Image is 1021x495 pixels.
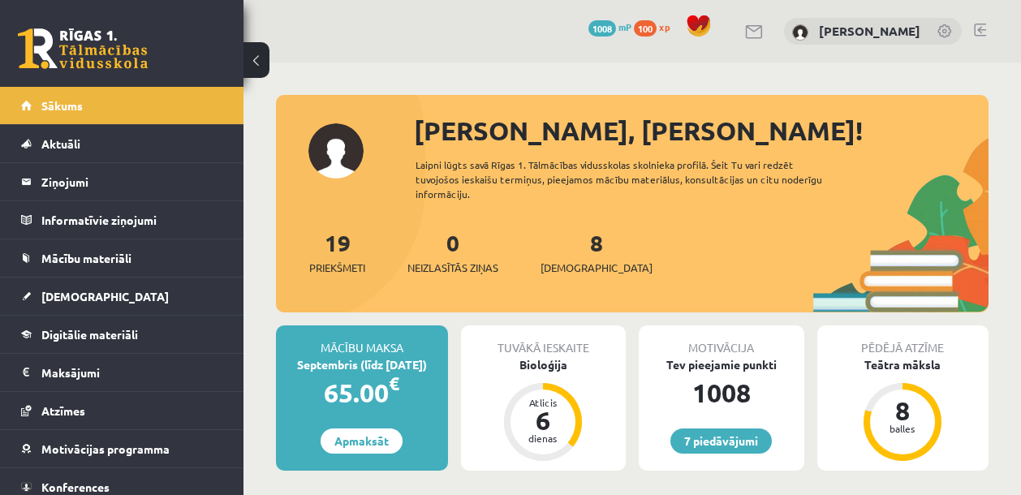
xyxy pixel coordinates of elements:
[41,136,80,151] span: Aktuāli
[588,20,631,33] a: 1008 mP
[461,325,627,356] div: Tuvākā ieskaite
[41,98,83,113] span: Sākums
[41,327,138,342] span: Digitālie materiāli
[389,372,399,395] span: €
[276,325,448,356] div: Mācību maksa
[41,163,223,200] legend: Ziņojumi
[618,20,631,33] span: mP
[541,260,653,276] span: [DEMOGRAPHIC_DATA]
[519,398,567,407] div: Atlicis
[639,356,804,373] div: Tev pieejamie punkti
[670,428,772,454] a: 7 piedāvājumi
[18,28,148,69] a: Rīgas 1. Tālmācības vidusskola
[634,20,657,37] span: 100
[21,430,223,467] a: Motivācijas programma
[878,398,927,424] div: 8
[309,260,365,276] span: Priekšmeti
[41,354,223,391] legend: Maksājumi
[792,24,808,41] img: Jana Sarkaniča
[416,157,843,201] div: Laipni lūgts savā Rīgas 1. Tālmācības vidusskolas skolnieka profilā. Šeit Tu vari redzēt tuvojošo...
[414,111,989,150] div: [PERSON_NAME], [PERSON_NAME]!
[41,201,223,239] legend: Informatīvie ziņojumi
[21,278,223,315] a: [DEMOGRAPHIC_DATA]
[21,354,223,391] a: Maksājumi
[639,325,804,356] div: Motivācija
[541,228,653,276] a: 8[DEMOGRAPHIC_DATA]
[461,356,627,373] div: Bioloģija
[407,228,498,276] a: 0Neizlasītās ziņas
[519,433,567,443] div: dienas
[276,373,448,412] div: 65.00
[634,20,678,33] a: 100 xp
[41,441,170,456] span: Motivācijas programma
[276,356,448,373] div: Septembris (līdz [DATE])
[21,201,223,239] a: Informatīvie ziņojumi
[817,325,989,356] div: Pēdējā atzīme
[41,480,110,494] span: Konferences
[519,407,567,433] div: 6
[41,289,169,303] span: [DEMOGRAPHIC_DATA]
[878,424,927,433] div: balles
[659,20,670,33] span: xp
[817,356,989,373] div: Teātra māksla
[639,373,804,412] div: 1008
[21,163,223,200] a: Ziņojumi
[41,251,131,265] span: Mācību materiāli
[21,239,223,277] a: Mācību materiāli
[588,20,616,37] span: 1008
[21,392,223,429] a: Atzīmes
[41,403,85,418] span: Atzīmes
[819,23,920,39] a: [PERSON_NAME]
[407,260,498,276] span: Neizlasītās ziņas
[21,316,223,353] a: Digitālie materiāli
[817,356,989,463] a: Teātra māksla 8 balles
[21,87,223,124] a: Sākums
[461,356,627,463] a: Bioloģija Atlicis 6 dienas
[309,228,365,276] a: 19Priekšmeti
[321,428,403,454] a: Apmaksāt
[21,125,223,162] a: Aktuāli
